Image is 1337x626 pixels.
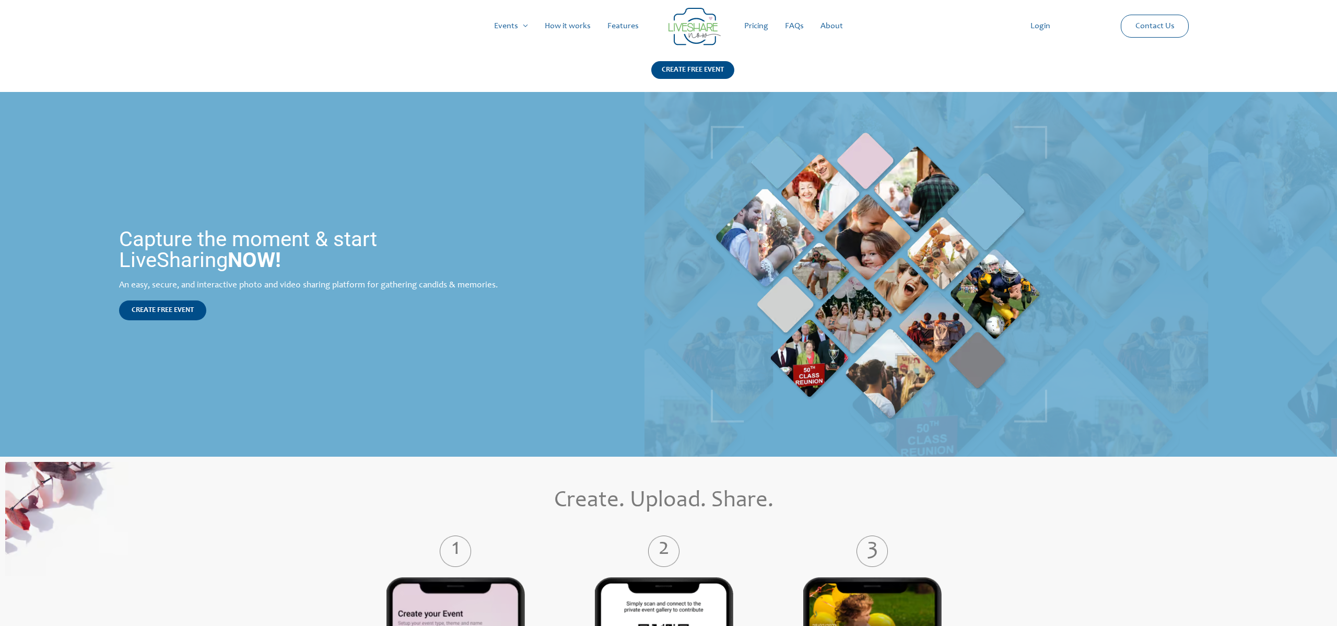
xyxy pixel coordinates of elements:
a: Contact Us [1127,15,1183,37]
h1: Capture the moment & start LiveSharing [119,229,521,271]
a: Features [599,9,647,43]
a: About [812,9,851,43]
label: 2 [577,543,750,559]
div: An easy, secure, and interactive photo and video sharing platform for gathering candids & memories. [119,281,521,290]
strong: NOW! [228,248,281,272]
img: Online Photo Sharing [5,462,128,576]
nav: Site Navigation [18,9,1319,43]
a: CREATE FREE EVENT [651,61,734,92]
a: Events [486,9,536,43]
a: Login [1022,9,1059,43]
label: 1 [369,543,542,559]
img: LiveShare logo - Capture & Share Event Memories [668,8,721,45]
a: How it works [536,9,599,43]
span: Create. Upload. Share. [554,490,773,513]
div: CREATE FREE EVENT [651,61,734,79]
a: FAQs [777,9,812,43]
img: Live Photobooth [711,126,1047,423]
a: CREATE FREE EVENT [119,300,206,320]
label: 3 [785,543,959,559]
a: Pricing [736,9,777,43]
span: CREATE FREE EVENT [132,307,194,314]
